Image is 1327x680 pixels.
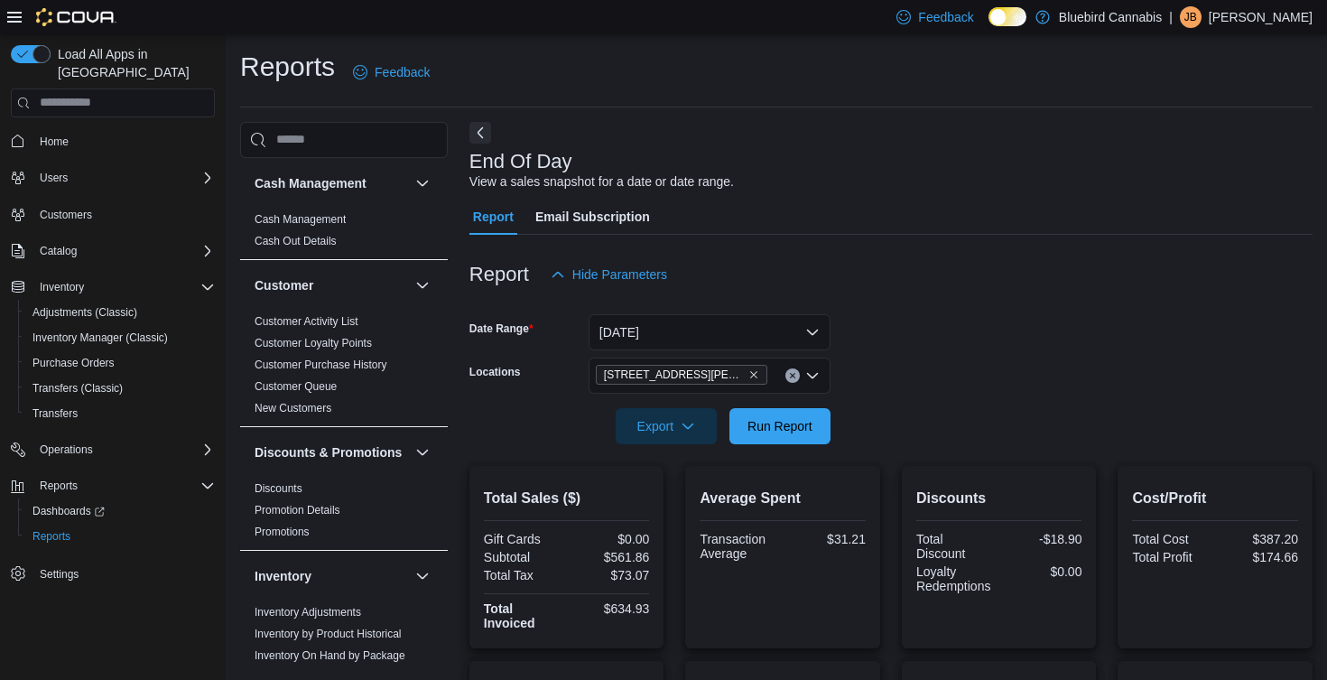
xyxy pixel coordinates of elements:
button: Export [616,408,717,444]
span: Load All Apps in [GEOGRAPHIC_DATA] [51,45,215,81]
a: Inventory Manager (Classic) [25,327,175,349]
span: Catalog [32,240,215,262]
button: Inventory [32,276,91,298]
span: Dashboards [32,504,105,518]
span: Users [32,167,215,189]
span: Purchase Orders [32,356,115,370]
span: Dark Mode [988,26,989,27]
h3: Cash Management [255,174,367,192]
a: Feedback [346,54,437,90]
a: Inventory On Hand by Package [255,649,405,662]
a: Settings [32,564,86,585]
a: Discounts [255,482,302,495]
span: Settings [32,562,215,584]
div: Cash Management [240,209,448,259]
button: Users [32,167,75,189]
span: Reports [40,479,78,493]
span: Purchase Orders [25,352,215,374]
strong: Total Invoiced [484,601,535,630]
a: Promotions [255,526,310,538]
h3: Report [469,264,529,285]
h2: Total Sales ($) [484,488,650,509]
a: Customer Loyalty Points [255,337,372,349]
button: Inventory [412,565,433,587]
span: Home [40,135,69,149]
div: $73.07 [571,568,650,582]
a: Inventory Adjustments [255,606,361,619]
div: Total Cost [1132,532,1211,546]
a: Inventory by Product Historical [255,628,402,640]
button: Purchase Orders [18,350,222,376]
span: Transfers [32,406,78,421]
button: Inventory Manager (Classic) [18,325,222,350]
label: Date Range [469,321,534,336]
span: Settings [40,567,79,582]
span: Customers [40,208,92,222]
a: Customer Queue [255,380,337,393]
div: Total Discount [916,532,996,561]
div: $561.86 [571,550,650,564]
span: Home [32,130,215,153]
a: Adjustments (Classic) [25,302,144,323]
button: Cash Management [412,172,433,194]
label: Locations [469,365,521,379]
span: Inventory Manager (Classic) [25,327,215,349]
button: Run Report [729,408,831,444]
div: -$18.90 [1003,532,1082,546]
span: Inventory Manager (Classic) [32,331,168,345]
a: Purchase Orders [25,352,122,374]
a: Dashboards [25,500,112,522]
span: Dashboards [25,500,215,522]
a: Transfers (Classic) [25,377,130,399]
img: Cova [36,8,116,26]
span: Catalog [40,244,77,258]
h1: Reports [240,49,335,85]
span: Operations [32,439,215,461]
div: $387.20 [1219,532,1298,546]
h2: Discounts [916,488,1082,509]
a: Home [32,131,76,153]
a: Customer Purchase History [255,359,387,371]
a: Promotion Details [255,504,340,517]
div: Discounts & Promotions [240,478,448,550]
div: Subtotal [484,550,563,564]
a: Dashboards [18,498,222,524]
a: Customers [32,204,99,226]
button: Next [469,122,491,144]
button: Reports [18,524,222,549]
button: Customer [412,275,433,296]
span: Inventory [40,280,84,294]
span: Email Subscription [535,199,650,235]
button: Clear input [785,368,800,383]
div: $31.21 [786,532,866,546]
div: Gift Cards [484,532,563,546]
div: $0.00 [571,532,650,546]
button: Operations [4,437,222,462]
span: Operations [40,442,93,457]
input: Dark Mode [988,7,1026,26]
div: Total Tax [484,568,563,582]
div: Transaction Average [700,532,779,561]
button: Home [4,128,222,154]
span: Export [626,408,706,444]
button: Transfers (Classic) [18,376,222,401]
button: Reports [32,475,85,497]
h3: Inventory [255,567,311,585]
button: Open list of options [805,368,820,383]
div: jonathan bourdeau [1180,6,1202,28]
button: Operations [32,439,100,461]
span: Hide Parameters [572,265,667,284]
span: jb [1184,6,1197,28]
span: Reports [32,475,215,497]
p: | [1169,6,1173,28]
div: View a sales snapshot for a date or date range. [469,172,734,191]
button: Hide Parameters [543,256,674,293]
span: Report [473,199,514,235]
span: 1356 Clyde Ave. [596,365,767,385]
button: Customers [4,201,222,228]
div: $0.00 [1003,564,1082,579]
h2: Cost/Profit [1132,488,1298,509]
span: Reports [32,529,70,544]
a: Customer Activity List [255,315,358,328]
h3: Discounts & Promotions [255,443,402,461]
